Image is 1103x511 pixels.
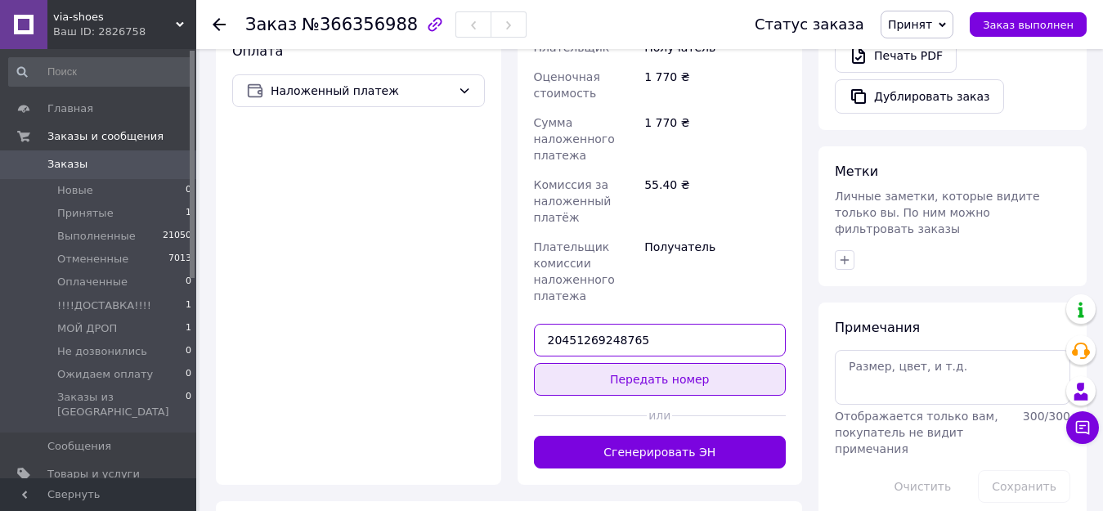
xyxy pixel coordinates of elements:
[534,240,615,303] span: Плательщик комиссии наложенного платежа
[47,157,87,172] span: Заказы
[835,320,920,335] span: Примечания
[534,178,612,224] span: Комиссия за наложенный платёж
[271,82,451,100] span: Наложенный платеж
[163,229,191,244] span: 21050
[186,298,191,313] span: 1
[47,129,164,144] span: Заказы и сообщения
[835,38,957,73] a: Печать PDF
[57,252,128,267] span: Отмененные
[57,367,153,382] span: Ожидаем оплату
[641,62,789,108] div: 1 770 ₴
[186,367,191,382] span: 0
[168,252,191,267] span: 7013
[47,467,140,482] span: Товары и услуги
[1023,410,1070,423] span: 300 / 300
[835,190,1040,235] span: Личные заметки, которые видите только вы. По ним можно фильтровать заказы
[641,108,789,170] div: 1 770 ₴
[835,79,1004,114] button: Дублировать заказ
[970,12,1087,37] button: Заказ выполнен
[53,10,176,25] span: via-shoes
[213,16,226,33] div: Вернуться назад
[47,439,111,454] span: Сообщения
[186,183,191,198] span: 0
[57,183,93,198] span: Новые
[186,344,191,359] span: 0
[534,363,787,396] button: Передать номер
[641,170,789,232] div: 55.40 ₴
[302,15,418,34] span: №366356988
[232,43,283,59] span: Оплата
[1066,411,1099,444] button: Чат с покупателем
[641,232,789,311] div: Получатель
[8,57,193,87] input: Поиск
[57,229,136,244] span: Выполненные
[57,390,186,419] span: Заказы из [GEOGRAPHIC_DATA]
[835,410,998,455] span: Отображается только вам, покупатель не видит примечания
[57,344,147,359] span: Не дозвонились
[186,321,191,336] span: 1
[534,324,787,356] input: Номер экспресс-накладной
[534,436,787,468] button: Сгенерировать ЭН
[983,19,1074,31] span: Заказ выполнен
[57,275,128,289] span: Оплаченные
[245,15,297,34] span: Заказ
[186,206,191,221] span: 1
[888,18,932,31] span: Принят
[53,25,196,39] div: Ваш ID: 2826758
[534,70,600,100] span: Оценочная стоимость
[186,275,191,289] span: 0
[186,390,191,419] span: 0
[47,101,93,116] span: Главная
[534,41,610,54] span: Плательщик
[57,298,151,313] span: !!!!ДОСТАВКА!!!!
[835,164,878,179] span: Метки
[647,407,672,424] span: или
[755,16,864,33] div: Статус заказа
[534,116,615,162] span: Сумма наложенного платежа
[57,206,114,221] span: Принятые
[57,321,117,336] span: МОЙ ДРОП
